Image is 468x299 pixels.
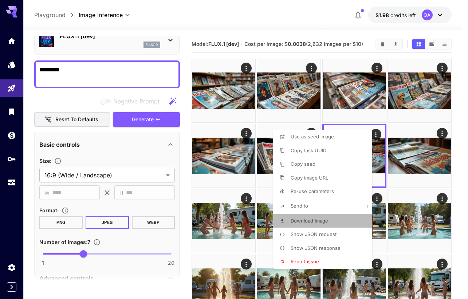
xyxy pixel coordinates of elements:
[291,161,315,167] span: Copy seed
[291,175,328,181] span: Copy image URL
[291,231,337,237] span: Show JSON request
[291,245,341,251] span: Show JSON response
[291,134,334,139] span: Use as seed image
[291,147,326,153] span: Copy task UUID
[291,218,328,224] span: Download Image
[291,188,334,194] span: Re-use parameters
[291,259,319,264] span: Report issue
[291,203,308,209] span: Send to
